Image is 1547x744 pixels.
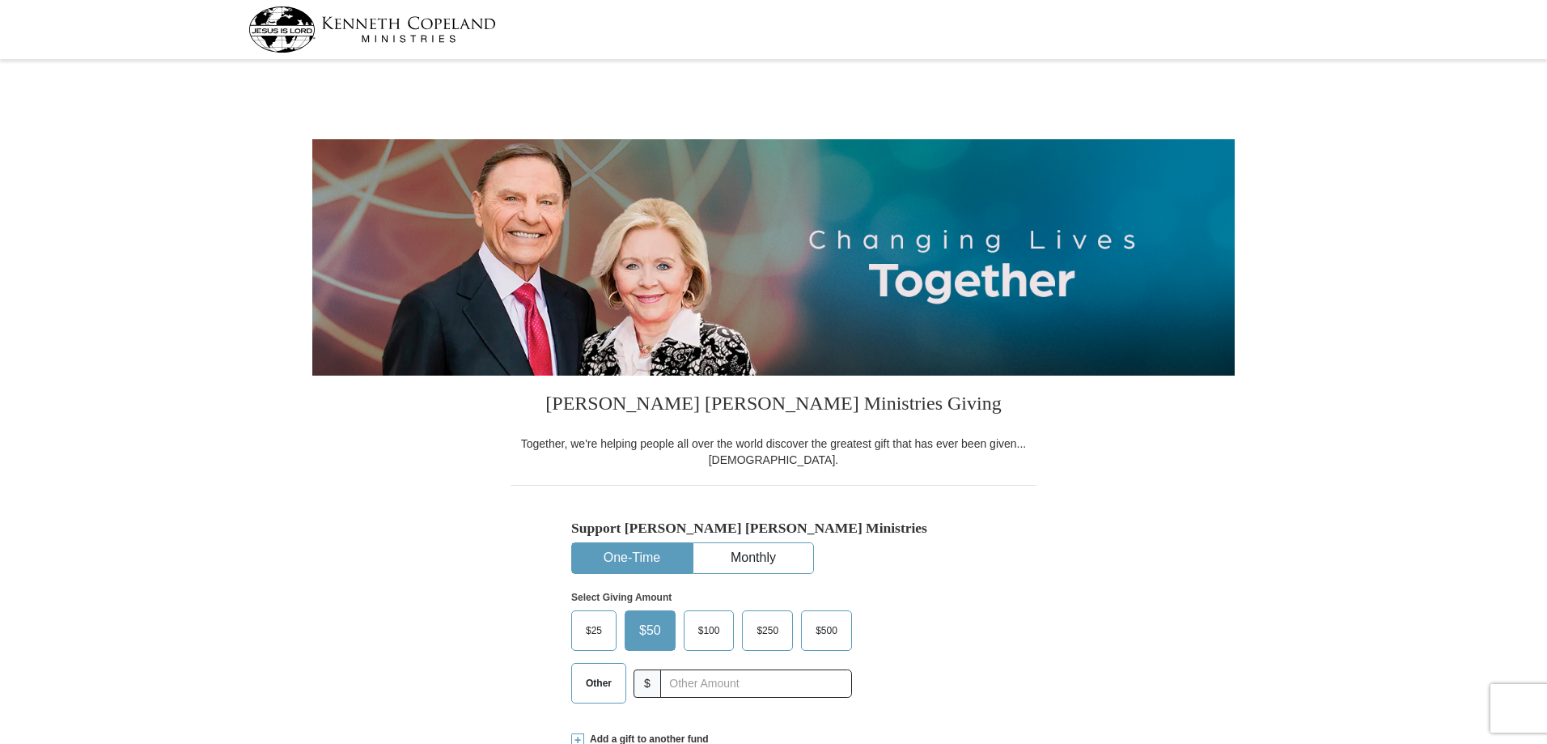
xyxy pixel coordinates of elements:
h5: Support [PERSON_NAME] [PERSON_NAME] Ministries [571,520,976,537]
button: One-Time [572,543,692,573]
span: $ [634,670,661,698]
strong: Select Giving Amount [571,592,672,603]
span: $50 [631,619,669,643]
span: $25 [578,619,610,643]
span: $500 [807,619,846,643]
span: $100 [690,619,728,643]
h3: [PERSON_NAME] [PERSON_NAME] Ministries Giving [511,376,1036,436]
input: Other Amount [660,670,852,698]
img: kcm-header-logo.svg [248,6,496,53]
span: $250 [748,619,786,643]
button: Monthly [693,543,813,573]
div: Together, we're helping people all over the world discover the greatest gift that has ever been g... [511,436,1036,468]
span: Other [578,671,620,695]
